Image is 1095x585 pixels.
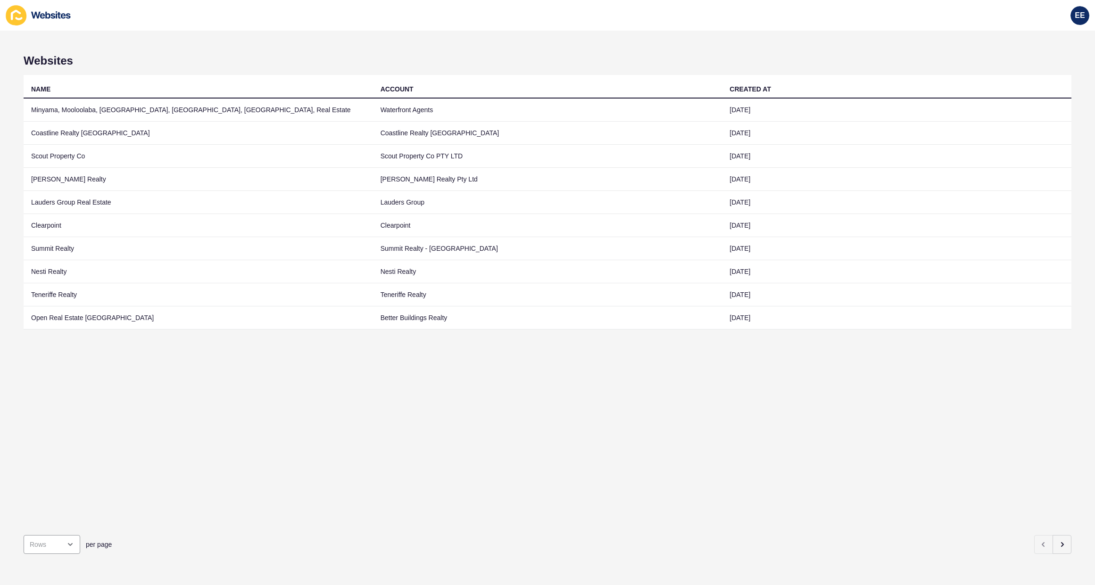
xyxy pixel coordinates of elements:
[373,306,722,330] td: Better Buildings Realty
[722,260,1071,283] td: [DATE]
[722,283,1071,306] td: [DATE]
[373,237,722,260] td: Summit Realty - [GEOGRAPHIC_DATA]
[722,306,1071,330] td: [DATE]
[1075,11,1085,20] span: EE
[722,122,1071,145] td: [DATE]
[722,191,1071,214] td: [DATE]
[86,540,112,549] span: per page
[373,168,722,191] td: [PERSON_NAME] Realty Pty Ltd
[381,84,414,94] div: ACCOUNT
[373,99,722,122] td: Waterfront Agents
[722,99,1071,122] td: [DATE]
[373,122,722,145] td: Coastline Realty [GEOGRAPHIC_DATA]
[722,168,1071,191] td: [DATE]
[373,145,722,168] td: Scout Property Co PTY LTD
[373,191,722,214] td: Lauders Group
[24,237,373,260] td: Summit Realty
[24,54,1071,67] h1: Websites
[373,260,722,283] td: Nesti Realty
[24,191,373,214] td: Lauders Group Real Estate
[24,283,373,306] td: Teneriffe Realty
[24,214,373,237] td: Clearpoint
[24,535,80,554] div: open menu
[722,237,1071,260] td: [DATE]
[31,84,50,94] div: NAME
[373,214,722,237] td: Clearpoint
[24,145,373,168] td: Scout Property Co
[24,306,373,330] td: Open Real Estate [GEOGRAPHIC_DATA]
[373,283,722,306] td: Teneriffe Realty
[24,260,373,283] td: Nesti Realty
[730,84,771,94] div: CREATED AT
[722,145,1071,168] td: [DATE]
[722,214,1071,237] td: [DATE]
[24,122,373,145] td: Coastline Realty [GEOGRAPHIC_DATA]
[24,99,373,122] td: Minyama, Mooloolaba, [GEOGRAPHIC_DATA], [GEOGRAPHIC_DATA], [GEOGRAPHIC_DATA], Real Estate
[24,168,373,191] td: [PERSON_NAME] Realty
